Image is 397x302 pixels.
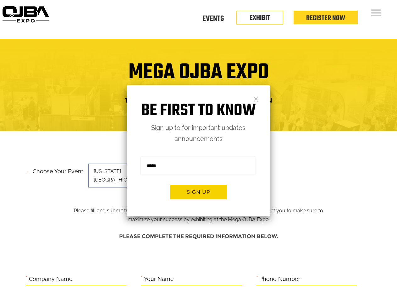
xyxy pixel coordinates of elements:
button: Sign up [170,185,227,199]
label: Company Name [29,274,73,284]
a: Register Now [306,13,345,24]
label: Phone Number [259,274,300,284]
p: Please fill and submit the information below and one of our team members will contact you to make... [69,166,328,224]
h4: Please complete the required information below. [26,230,372,243]
label: Your Name [144,274,174,284]
h1: Mega OJBA Expo [5,64,392,89]
a: EXHIBIT [250,13,270,23]
h4: Trade Show Exhibit Space Application [5,94,392,106]
a: Close [253,96,259,101]
h1: Be first to know [127,101,270,121]
p: Sign up to for important updates announcements [127,122,270,144]
span: [US_STATE][GEOGRAPHIC_DATA] [88,164,176,187]
label: Choose your event [29,163,83,176]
